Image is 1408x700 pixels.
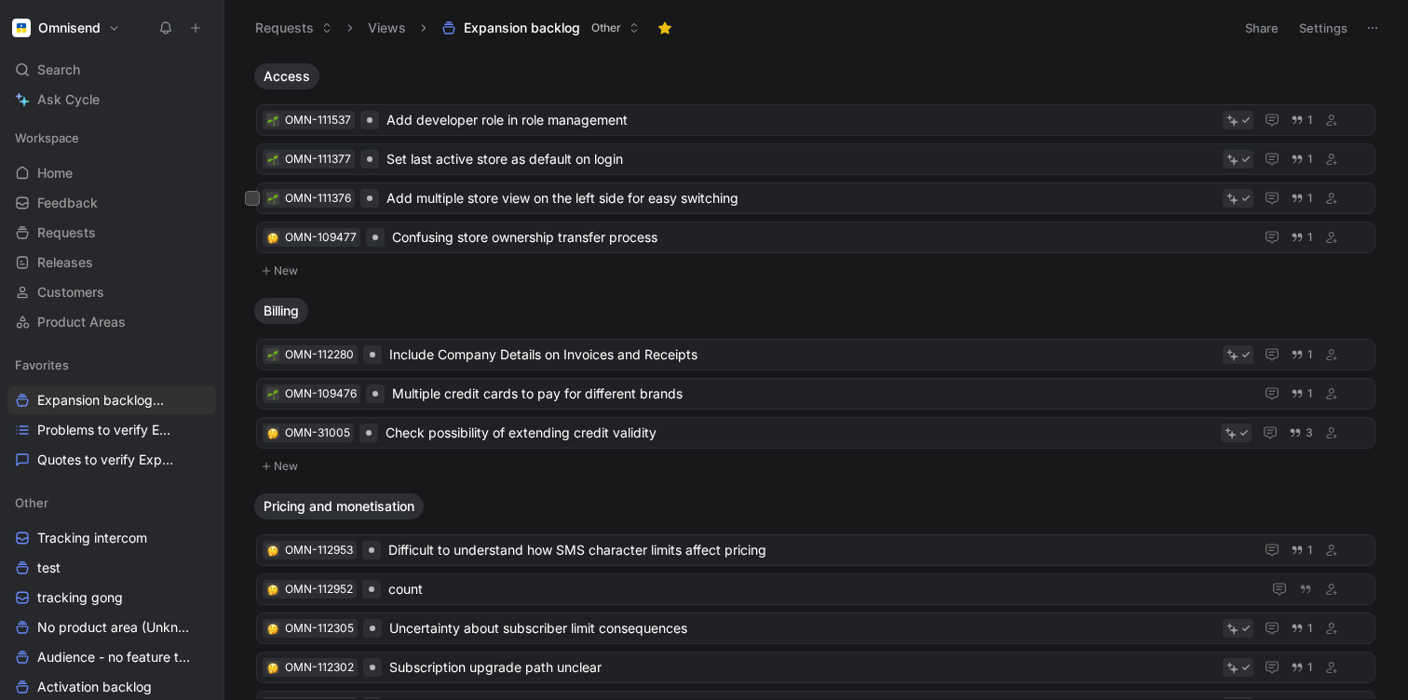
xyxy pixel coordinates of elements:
div: 🌱 [266,348,279,361]
span: Ask Cycle [37,88,100,111]
span: 1 [1307,193,1313,204]
button: Views [359,14,414,42]
img: 🤔 [267,585,278,596]
a: 🤔OMN-112953Difficult to understand how SMS character limits affect pricing1 [256,534,1375,566]
button: 1 [1287,149,1317,169]
span: Other [15,493,48,512]
a: tracking gong [7,584,216,612]
span: Tracking intercom [37,529,147,547]
button: 1 [1287,188,1317,209]
button: 🤔 [266,231,279,244]
span: Workspace [15,128,79,147]
div: Search [7,56,216,84]
button: 🤔 [266,583,279,596]
span: Subscription upgrade path unclear [389,656,1215,679]
a: 🤔OMN-109477Confusing store ownership transfer process1 [256,222,1375,253]
a: Requests [7,219,216,247]
a: 🌱OMN-111537Add developer role in role management1 [256,104,1375,136]
span: Activation backlog [37,678,152,696]
span: Requests [37,223,96,242]
button: 1 [1287,110,1317,130]
span: 1 [1307,545,1313,556]
h1: Omnisend [38,20,101,36]
a: No product area (Unknowns) [7,613,216,641]
a: Feedback [7,189,216,217]
a: 🌱OMN-111376Add multiple store view on the left side for easy switching1 [256,182,1375,214]
button: 🤔 [266,622,279,635]
a: Audience - no feature tag [7,643,216,671]
a: 🌱OMN-109476Multiple credit cards to pay for different brands1 [256,378,1375,410]
span: 1 [1307,662,1313,673]
span: Add developer role in role management [386,109,1215,131]
button: 🤔 [266,544,279,557]
button: 1 [1287,657,1317,678]
span: tracking gong [37,588,123,607]
img: 🌱 [267,155,278,166]
span: 3 [1306,427,1313,438]
div: OMN-112302 [285,658,354,677]
a: Product Areas [7,308,216,336]
span: Other [591,19,621,37]
div: OMN-111537 [285,111,351,129]
a: 🌱OMN-112280Include Company Details on Invoices and Receipts1 [256,339,1375,370]
button: 🌱 [266,153,279,166]
span: count [388,578,1253,600]
button: New [254,260,1377,282]
span: Expansion backlog [464,19,580,37]
button: 1 [1287,227,1317,248]
img: 🤔 [267,428,278,439]
button: 🤔 [266,426,279,439]
button: 3 [1285,423,1317,443]
button: 🤔 [266,661,279,674]
button: Requests [247,14,341,42]
span: Problems to verify Expansion [37,421,176,439]
a: Customers [7,278,216,306]
button: 🌱 [266,192,279,205]
span: Set last active store as default on login [386,148,1215,170]
span: 1 [1307,114,1313,126]
div: OMN-31005 [285,424,350,442]
a: 🤔OMN-112302Subscription upgrade path unclear1 [256,652,1375,683]
a: 🤔OMN-31005Check possibility of extending credit validity3 [256,417,1375,449]
a: Ask Cycle [7,86,216,114]
span: 1 [1307,154,1313,165]
div: AccessNew [247,63,1385,283]
img: 🌱 [267,194,278,205]
div: OMN-112305 [285,619,354,638]
a: Tracking intercom [7,524,216,552]
span: Billing [264,302,299,320]
a: Quotes to verify Expansion [7,446,216,474]
span: 1 [1307,232,1313,243]
span: Multiple credit cards to pay for different brands [392,383,1246,405]
button: 🌱 [266,387,279,400]
button: Access [254,63,319,89]
a: 🤔OMN-112305Uncertainty about subscriber limit consequences1 [256,612,1375,644]
a: Home [7,159,216,187]
button: Settings [1291,15,1356,41]
span: 1 [1307,388,1313,399]
div: OMN-111376 [285,189,351,208]
div: Other [7,489,216,517]
span: Access [264,67,310,86]
button: 1 [1287,618,1317,639]
img: 🤔 [267,233,278,244]
button: 1 [1287,540,1317,560]
button: OmnisendOmnisend [7,15,125,41]
a: Releases [7,249,216,276]
img: 🤔 [267,663,278,674]
img: 🌱 [267,389,278,400]
img: 🤔 [267,624,278,635]
div: OMN-112952 [285,580,353,599]
button: Expansion backlogOther [433,14,648,42]
a: 🌱OMN-111377Set last active store as default on login1 [256,143,1375,175]
span: Add multiple store view on the left side for easy switching [386,187,1215,209]
img: 🤔 [267,545,278,557]
span: Difficult to understand how SMS character limits affect pricing [388,539,1246,561]
button: Pricing and monetisation [254,493,424,519]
